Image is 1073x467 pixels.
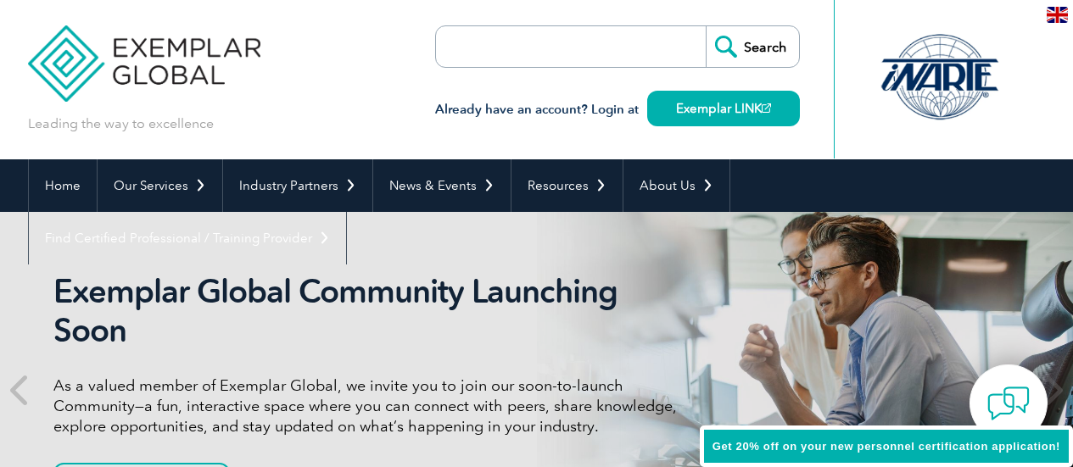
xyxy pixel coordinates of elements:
[647,91,800,126] a: Exemplar LINK
[435,99,800,120] h3: Already have an account? Login at
[29,212,346,264] a: Find Certified Professional / Training Provider
[706,26,799,67] input: Search
[53,272,690,350] h2: Exemplar Global Community Launching Soon
[987,382,1030,425] img: contact-chat.png
[53,375,690,436] p: As a valued member of Exemplar Global, we invite you to join our soon-to-launch Community—a fun, ...
[1047,7,1068,23] img: en
[373,159,511,212] a: News & Events
[28,114,214,133] p: Leading the way to excellence
[98,159,222,212] a: Our Services
[623,159,729,212] a: About Us
[223,159,372,212] a: Industry Partners
[511,159,623,212] a: Resources
[762,103,771,113] img: open_square.png
[29,159,97,212] a: Home
[713,440,1060,453] span: Get 20% off on your new personnel certification application!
